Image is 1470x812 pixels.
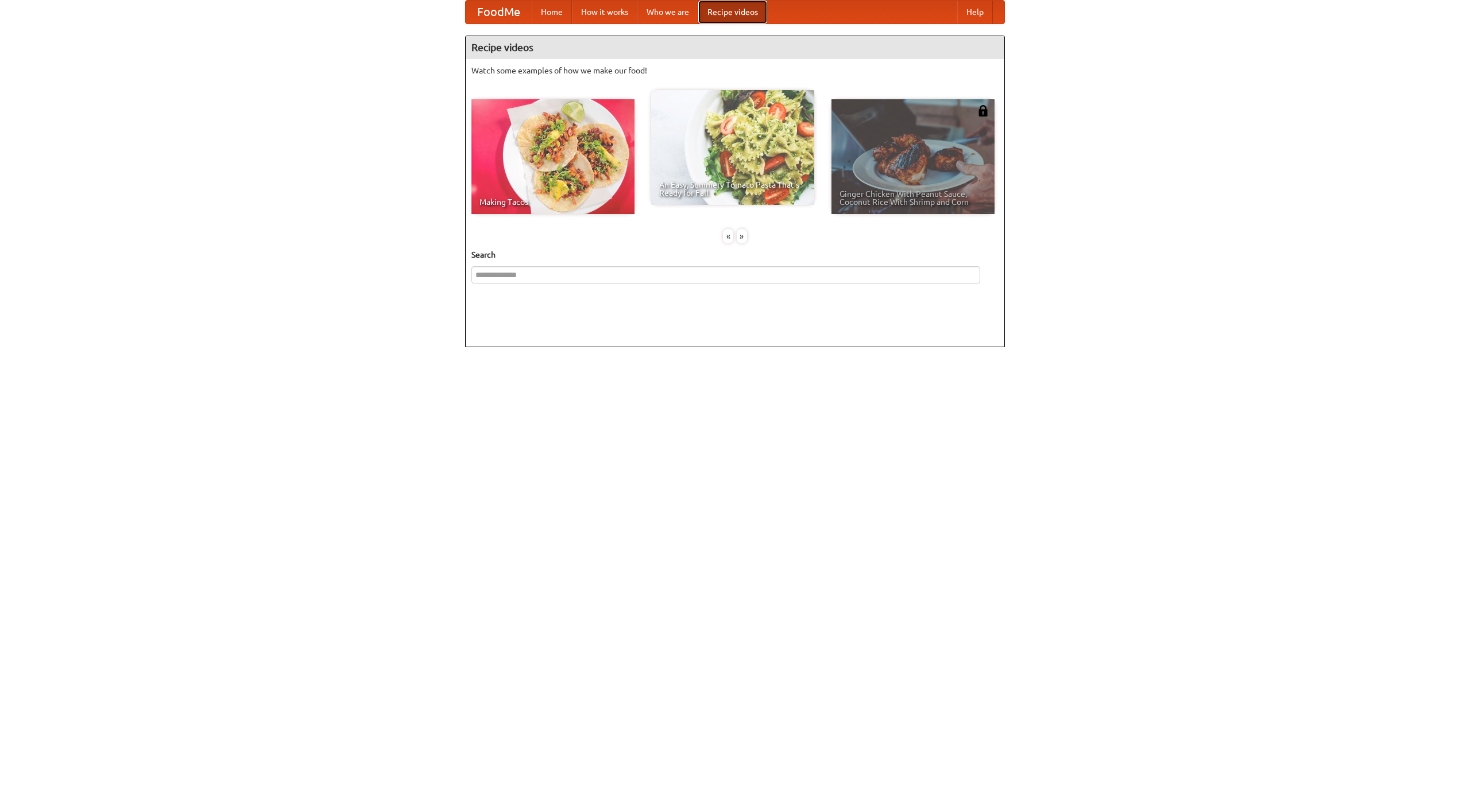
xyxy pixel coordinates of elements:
div: « [723,229,733,243]
p: Watch some examples of how we make our food! [471,65,999,76]
a: Making Tacos [471,99,635,214]
a: An Easy, Summery Tomato Pasta That's Ready for Fall [651,90,814,205]
a: Home [532,1,572,24]
span: Making Tacos [479,198,626,206]
a: Recipe videos [698,1,767,24]
img: 483408.png [977,105,989,116]
h5: Search [471,249,999,261]
span: An Easy, Summery Tomato Pasta That's Ready for Fall [659,181,806,197]
a: Help [957,1,993,24]
a: How it works [572,1,637,24]
h4: Recipe videos [466,36,1004,59]
a: Who we are [637,1,698,24]
div: » [737,229,747,243]
a: FoodMe [466,1,532,24]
